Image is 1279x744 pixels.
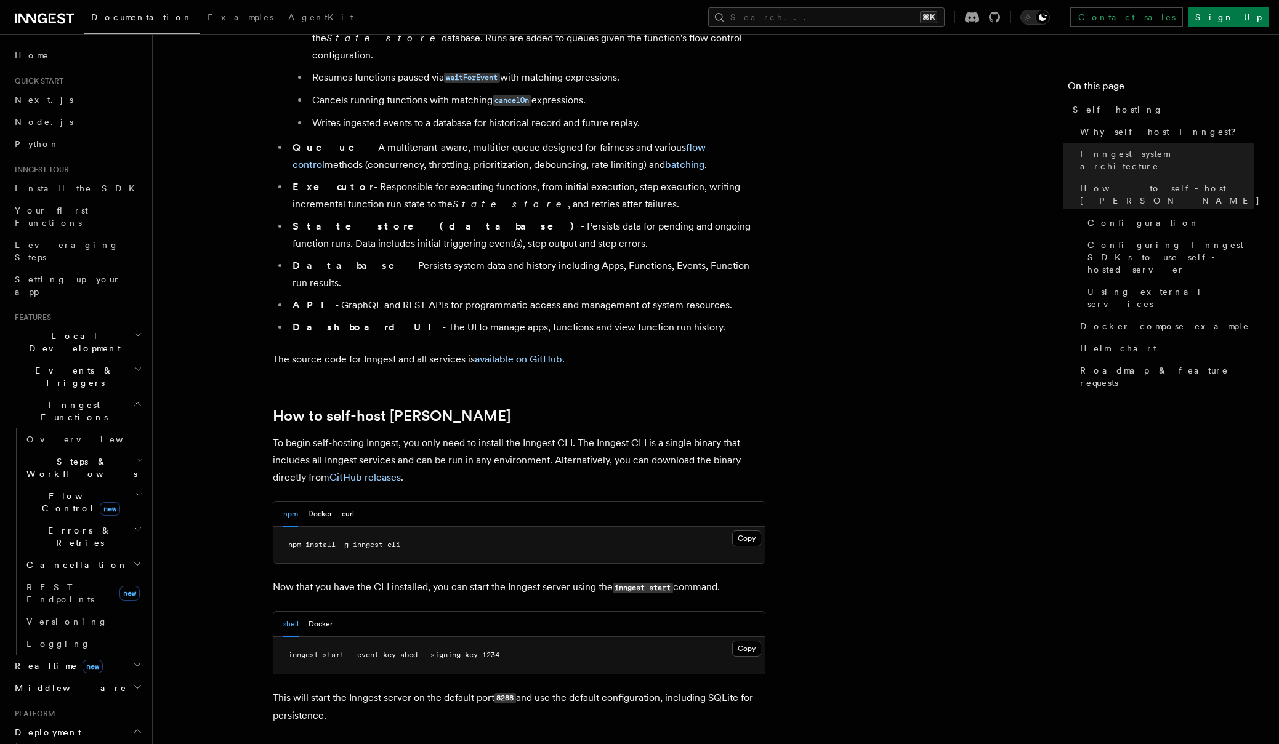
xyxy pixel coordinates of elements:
a: Home [10,44,145,66]
span: Your first Functions [15,206,88,228]
button: Realtimenew [10,655,145,677]
span: Leveraging Steps [15,240,119,262]
kbd: ⌘K [920,11,937,23]
code: 8288 [494,693,516,703]
span: REST Endpoints [26,582,94,604]
span: Logging [26,639,91,649]
code: cancelOn [493,95,531,106]
h4: On this page [1068,79,1254,98]
button: Copy [732,530,761,546]
span: Middleware [10,682,127,694]
a: Your first Functions [10,199,145,234]
span: Node.js [15,117,73,127]
li: Resumes functions paused via with matching expressions. [309,69,765,87]
span: Inngest Functions [10,399,133,423]
a: Configuration [1083,212,1254,234]
a: cancelOn [493,94,531,106]
code: inngest start [613,583,673,593]
span: Flow Control [22,490,135,514]
span: Docker compose example [1080,320,1249,332]
strong: Database [293,260,412,271]
a: Self-hosting [1068,98,1254,121]
span: Overview [26,434,153,444]
em: State store [326,32,442,44]
button: Events & Triggers [10,359,145,394]
a: Leveraging Steps [10,234,145,268]
li: - Persists system data and history including Apps, Functions, Events, Function run results. [289,257,765,292]
button: Toggle dark mode [1020,10,1050,25]
button: Local Development [10,325,145,359]
a: available on GitHub [475,353,562,365]
a: Setting up your app [10,268,145,303]
span: Install the SDK [15,183,142,193]
a: Roadmap & feature requests [1075,359,1254,394]
a: waitForEvent [444,71,500,83]
span: Configuration [1087,217,1200,229]
p: The source code for Inngest and all services is . [273,351,765,368]
a: Sign Up [1188,7,1269,27]
span: Next.js [15,95,73,105]
li: - GraphQL and REST APIs for programmatic access and management of system resources. [289,297,765,314]
p: This will start the Inngest server on the default port and use the default configuration, includi... [273,689,765,724]
span: Helm chart [1080,342,1156,354]
a: How to self-host [PERSON_NAME] [273,407,510,425]
span: Configuring Inngest SDKs to use self-hosted server [1087,239,1254,276]
span: Roadmap & feature requests [1080,364,1254,389]
li: - Responsible for executing functions, from initial execution, step execution, writing incrementa... [289,178,765,213]
button: Search...⌘K [708,7,945,27]
strong: Queue [293,142,372,153]
span: Steps & Workflows [22,455,137,480]
span: Why self-host Inngest? [1080,126,1245,138]
p: To begin self-hosting Inngest, you only need to install the Inngest CLI. The Inngest CLI is a sin... [273,434,765,486]
span: Cancellation [22,559,128,571]
a: Docker compose example [1075,315,1254,337]
button: Docker [308,502,332,527]
span: Platform [10,709,55,719]
a: AgentKit [281,4,361,33]
a: Helm chart [1075,337,1254,359]
span: Examples [208,12,273,22]
button: shell [283,612,299,637]
button: Docker [309,612,333,637]
a: Python [10,133,145,155]
button: Cancellation [22,554,145,576]
a: Examples [200,4,281,33]
span: Documentation [91,12,193,22]
div: Inngest Functions [10,428,145,655]
a: How to self-host [PERSON_NAME] [1075,177,1254,212]
button: Flow Controlnew [22,485,145,519]
a: Logging [22,633,145,655]
li: - Persists data for pending and ongoing function runs. Data includes initial triggering event(s),... [289,218,765,252]
a: Contact sales [1070,7,1183,27]
span: Setting up your app [15,274,121,297]
span: new [100,502,120,516]
strong: API [293,299,335,311]
a: Next.js [10,89,145,111]
button: curl [342,502,354,527]
button: Steps & Workflows [22,450,145,485]
a: Why self-host Inngest? [1075,121,1254,143]
em: State store [453,198,568,210]
button: Errors & Retries [22,519,145,554]
span: inngest start --event-key abcd --signing-key 1234 [288,650,499,659]
code: waitForEvent [444,73,500,83]
button: Inngest Functions [10,394,145,428]
li: - The UI to manage apps, functions and view function run history. [289,319,765,336]
button: Deployment [10,721,145,743]
button: npm [283,502,298,527]
strong: Executor [293,181,374,193]
button: Copy [732,641,761,657]
a: Overview [22,428,145,450]
p: Now that you have the CLI installed, you can start the Inngest server using the command. [273,578,765,596]
span: Deployment [10,726,81,738]
span: Inngest system architecture [1080,148,1254,172]
span: Errors & Retries [22,524,134,549]
span: Events & Triggers [10,364,134,389]
button: Middleware [10,677,145,699]
a: GitHub releases [329,471,401,483]
span: Inngest tour [10,165,69,175]
span: new [119,586,140,601]
a: Inngest system architecture [1075,143,1254,177]
a: Versioning [22,610,145,633]
span: npm install -g inngest-cli [288,540,400,549]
